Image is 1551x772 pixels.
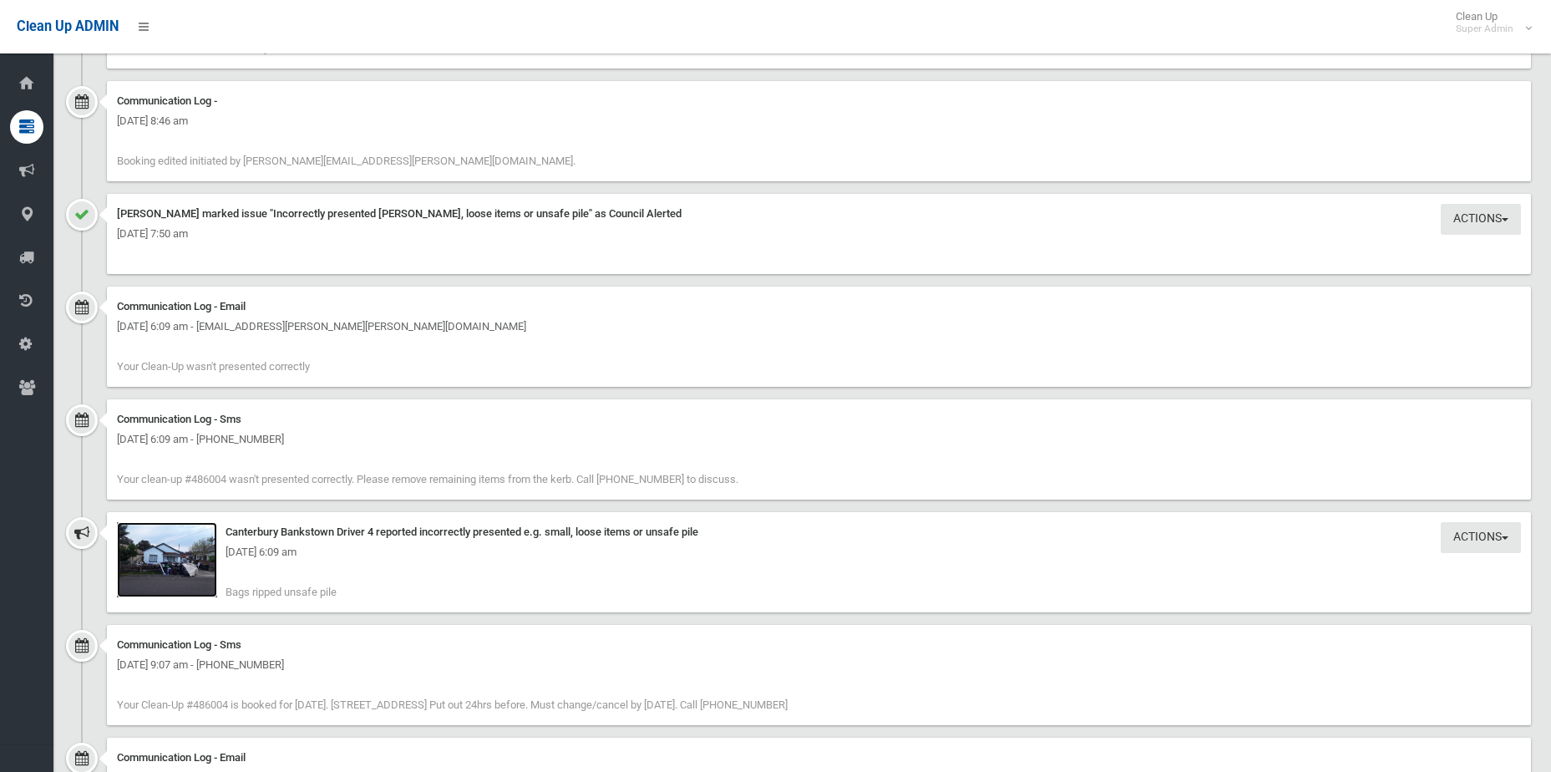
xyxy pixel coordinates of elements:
span: Your Clean-Up #486004 is booked for [DATE]. [STREET_ADDRESS] Put out 24hrs before. Must change/ca... [117,698,788,711]
div: Communication Log - Sms [117,635,1521,655]
span: Clean Up [1447,10,1530,35]
div: [DATE] 9:07 am - [PHONE_NUMBER] [117,655,1521,675]
div: [DATE] 7:50 am [117,224,1521,244]
img: 2025-10-0106.09.23847160199462025403.jpg [117,522,217,597]
div: [DATE] 6:09 am - [PHONE_NUMBER] [117,429,1521,449]
div: [PERSON_NAME] marked issue "Incorrectly presented [PERSON_NAME], loose items or unsafe pile" as C... [117,204,1521,224]
span: Bags ripped unsafe pile [226,586,337,598]
div: Communication Log - Sms [117,409,1521,429]
div: Communication Log - Email [117,748,1521,768]
div: Canterbury Bankstown Driver 4 reported incorrectly presented e.g. small, loose items or unsafe pile [117,522,1521,542]
div: [DATE] 6:09 am [117,542,1521,562]
span: Your Clean-Up wasn't presented correctly [117,360,310,373]
div: Communication Log - [117,91,1521,111]
small: Super Admin [1456,23,1513,35]
span: Marked as collected. initiated by [PERSON_NAME][EMAIL_ADDRESS][PERSON_NAME][DOMAIN_NAME]. [117,42,604,54]
span: Clean Up ADMIN [17,18,119,34]
button: Actions [1441,204,1521,235]
button: Actions [1441,522,1521,553]
div: Communication Log - Email [117,297,1521,317]
span: Your clean-up #486004 wasn't presented correctly. Please remove remaining items from the kerb. Ca... [117,473,738,485]
div: [DATE] 6:09 am - [EMAIL_ADDRESS][PERSON_NAME][PERSON_NAME][DOMAIN_NAME] [117,317,1521,337]
span: Booking edited initiated by [PERSON_NAME][EMAIL_ADDRESS][PERSON_NAME][DOMAIN_NAME]. [117,155,575,167]
div: [DATE] 8:46 am [117,111,1521,131]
